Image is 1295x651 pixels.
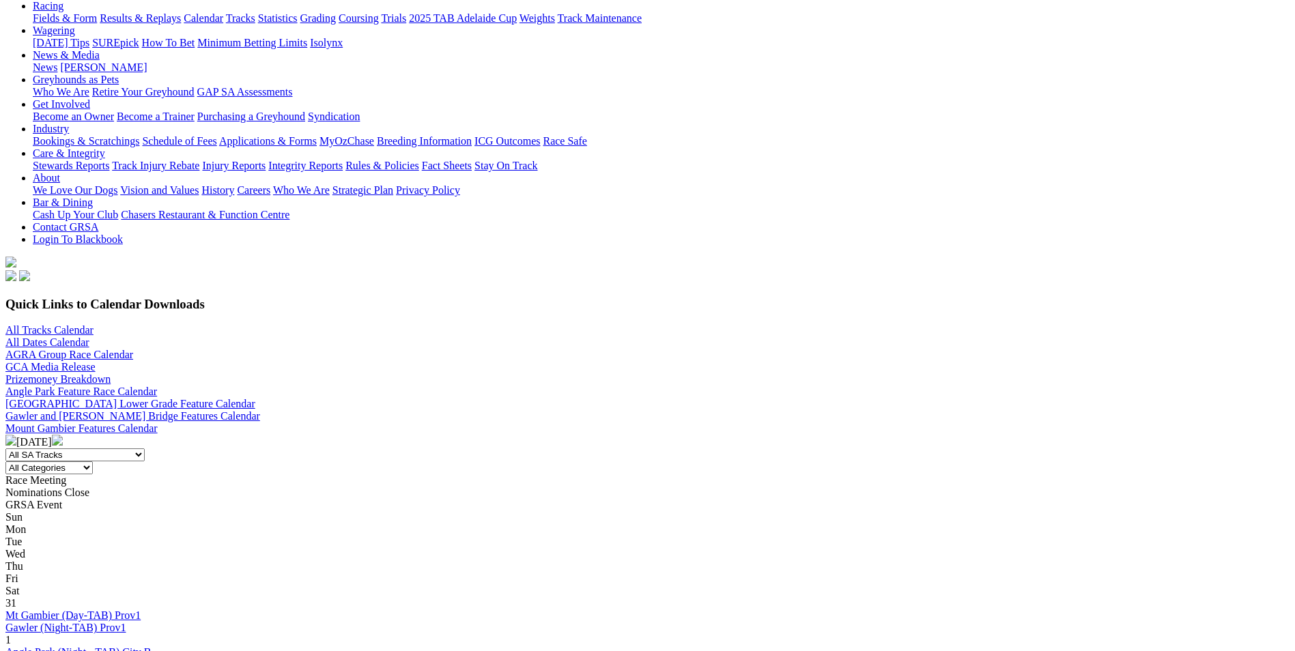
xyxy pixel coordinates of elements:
div: Wagering [33,37,1290,49]
a: Gawler and [PERSON_NAME] Bridge Features Calendar [5,410,260,422]
a: Results & Replays [100,12,181,24]
a: Get Involved [33,98,90,110]
a: Breeding Information [377,135,472,147]
a: Become an Owner [33,111,114,122]
a: Stay On Track [474,160,537,171]
a: [DATE] Tips [33,37,89,48]
a: Minimum Betting Limits [197,37,307,48]
a: Who We Are [273,184,330,196]
a: Chasers Restaurant & Function Centre [121,209,289,220]
div: GRSA Event [5,499,1290,511]
a: Bar & Dining [33,197,93,208]
h3: Quick Links to Calendar Downloads [5,297,1290,312]
a: Schedule of Fees [142,135,216,147]
a: Applications & Forms [219,135,317,147]
a: Cash Up Your Club [33,209,118,220]
a: AGRA Group Race Calendar [5,349,133,360]
a: Care & Integrity [33,147,105,159]
a: Tracks [226,12,255,24]
a: Trials [381,12,406,24]
img: chevron-left-pager-white.svg [5,435,16,446]
a: About [33,172,60,184]
div: Sat [5,585,1290,597]
a: Grading [300,12,336,24]
a: Contact GRSA [33,221,98,233]
a: News [33,61,57,73]
a: SUREpick [92,37,139,48]
a: We Love Our Dogs [33,184,117,196]
div: Greyhounds as Pets [33,86,1290,98]
a: Industry [33,123,69,134]
a: [GEOGRAPHIC_DATA] Lower Grade Feature Calendar [5,398,255,409]
a: Rules & Policies [345,160,419,171]
a: Integrity Reports [268,160,343,171]
div: News & Media [33,61,1290,74]
div: Race Meeting [5,474,1290,487]
div: [DATE] [5,435,1290,448]
div: Thu [5,560,1290,573]
div: Bar & Dining [33,209,1290,221]
div: Care & Integrity [33,160,1290,172]
a: Vision and Values [120,184,199,196]
a: Stewards Reports [33,160,109,171]
a: Coursing [339,12,379,24]
a: Purchasing a Greyhound [197,111,305,122]
a: Calendar [184,12,223,24]
a: Become a Trainer [117,111,195,122]
a: GCA Media Release [5,361,96,373]
div: Nominations Close [5,487,1290,499]
div: Fri [5,573,1290,585]
a: [PERSON_NAME] [60,61,147,73]
a: Prizemoney Breakdown [5,373,111,385]
a: MyOzChase [319,135,374,147]
a: How To Bet [142,37,195,48]
a: Fact Sheets [422,160,472,171]
span: 1 [5,634,11,646]
a: Careers [237,184,270,196]
a: Track Maintenance [558,12,642,24]
span: 31 [5,597,16,609]
div: Racing [33,12,1290,25]
a: News & Media [33,49,100,61]
a: Privacy Policy [396,184,460,196]
a: Race Safe [543,135,586,147]
a: Wagering [33,25,75,36]
a: Strategic Plan [332,184,393,196]
div: Tue [5,536,1290,548]
a: Retire Your Greyhound [92,86,195,98]
a: Bookings & Scratchings [33,135,139,147]
img: logo-grsa-white.png [5,257,16,267]
img: twitter.svg [19,270,30,281]
a: Syndication [308,111,360,122]
a: Gawler (Night-TAB) Prov1 [5,622,126,633]
div: Wed [5,548,1290,560]
a: Weights [520,12,555,24]
a: Statistics [258,12,298,24]
a: Track Injury Rebate [112,160,199,171]
a: Fields & Form [33,12,97,24]
a: Angle Park Feature Race Calendar [5,386,157,397]
img: chevron-right-pager-white.svg [52,435,63,446]
a: GAP SA Assessments [197,86,293,98]
div: Get Involved [33,111,1290,123]
a: 2025 TAB Adelaide Cup [409,12,517,24]
div: Industry [33,135,1290,147]
a: History [201,184,234,196]
a: Greyhounds as Pets [33,74,119,85]
div: Sun [5,511,1290,523]
a: Isolynx [310,37,343,48]
a: Mt Gambier (Day-TAB) Prov1 [5,609,141,621]
a: Who We Are [33,86,89,98]
a: ICG Outcomes [474,135,540,147]
img: facebook.svg [5,270,16,281]
a: Mount Gambier Features Calendar [5,422,158,434]
a: All Tracks Calendar [5,324,94,336]
a: All Dates Calendar [5,336,89,348]
a: Login To Blackbook [33,233,123,245]
div: Mon [5,523,1290,536]
a: Injury Reports [202,160,266,171]
div: About [33,184,1290,197]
